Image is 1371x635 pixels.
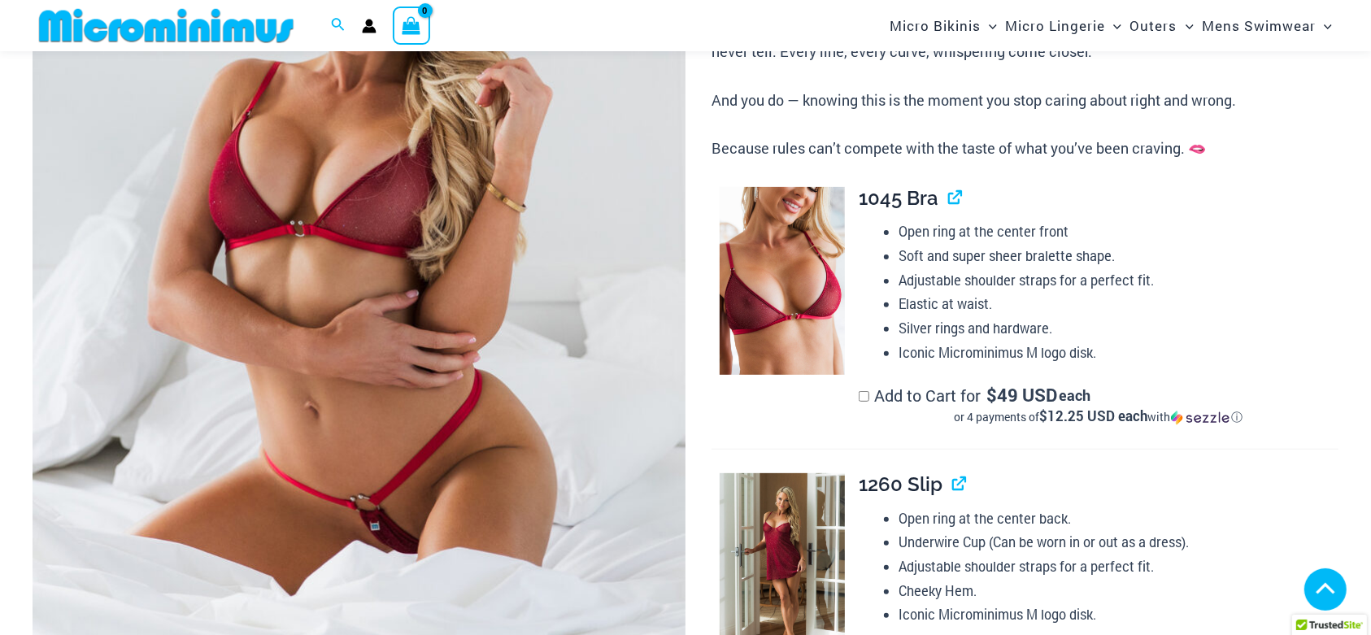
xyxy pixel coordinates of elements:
[981,5,997,46] span: Menu Toggle
[986,387,1057,403] span: 49 USD
[899,220,1338,244] li: Open ring at the center front
[899,507,1338,531] li: Open ring at the center back.
[1316,5,1332,46] span: Menu Toggle
[1126,5,1198,46] a: OutersMenu ToggleMenu Toggle
[899,292,1338,316] li: Elastic at waist.
[899,316,1338,341] li: Silver rings and hardware.
[1202,5,1316,46] span: Mens Swimwear
[899,555,1338,579] li: Adjustable shoulder straps for a perfect fit.
[1130,5,1177,46] span: Outers
[1177,5,1194,46] span: Menu Toggle
[331,15,346,37] a: Search icon link
[1105,5,1121,46] span: Menu Toggle
[1001,5,1125,46] a: Micro LingerieMenu ToggleMenu Toggle
[899,341,1338,365] li: Iconic Microminimus M logo disk.
[1171,411,1230,425] img: Sezzle
[859,385,1338,425] label: Add to Cart for
[33,7,300,44] img: MM SHOP LOGO FLAT
[899,579,1338,603] li: Cheeky Hem.
[1040,407,1148,425] span: $12.25 USD each
[883,2,1338,49] nav: Site Navigation
[859,391,869,402] input: Add to Cart for$49 USD eachor 4 payments of$12.25 USD eachwithSezzle Click to learn more about Se...
[886,5,1001,46] a: Micro BikinisMenu ToggleMenu Toggle
[1198,5,1336,46] a: Mens SwimwearMenu ToggleMenu Toggle
[899,530,1338,555] li: Underwire Cup (Can be worn in or out as a dress).
[1005,5,1105,46] span: Micro Lingerie
[859,472,942,496] span: 1260 Slip
[859,409,1338,425] div: or 4 payments of with
[899,602,1338,627] li: Iconic Microminimus M logo disk.
[1059,387,1090,403] span: each
[362,19,376,33] a: Account icon link
[899,268,1338,293] li: Adjustable shoulder straps for a perfect fit.
[859,186,938,210] span: 1045 Bra
[986,383,997,407] span: $
[393,7,430,44] a: View Shopping Cart, empty
[899,244,1338,268] li: Soft and super sheer bralette shape.
[720,187,845,375] img: Guilty Pleasures Red 1045 Bra
[890,5,981,46] span: Micro Bikinis
[859,409,1338,425] div: or 4 payments of$12.25 USD eachwithSezzle Click to learn more about Sezzle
